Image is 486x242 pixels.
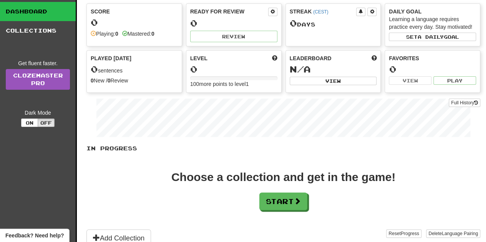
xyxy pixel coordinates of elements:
[313,9,328,15] a: (CEST)
[21,119,38,127] button: On
[6,59,70,67] div: Get fluent faster.
[401,231,419,236] span: Progress
[290,8,357,15] div: Streak
[190,8,268,15] div: Ready for Review
[91,54,131,62] span: Played [DATE]
[272,54,277,62] span: Score more points to level up
[91,77,178,84] div: New / Review
[442,231,478,236] span: Language Pairing
[389,76,431,85] button: View
[418,34,444,40] span: a daily
[91,64,178,74] div: sentences
[151,31,154,37] strong: 0
[91,77,94,84] strong: 0
[190,80,277,88] div: 100 more points to level 1
[190,18,277,28] div: 0
[259,193,307,210] button: Start
[122,30,154,38] div: Mastered:
[389,64,476,74] div: 0
[115,31,118,37] strong: 0
[190,54,207,62] span: Level
[290,18,377,28] div: Day s
[389,15,476,31] div: Learning a language requires practice every day. Stay motivated!
[389,8,476,15] div: Daily Goal
[389,33,476,41] button: Seta dailygoal
[371,54,377,62] span: This week in points, UTC
[190,31,277,42] button: Review
[91,18,178,27] div: 0
[91,8,178,15] div: Score
[171,171,395,183] div: Choose a collection and get in the game!
[426,229,480,238] button: DeleteLanguage Pairing
[386,229,421,238] button: ResetProgress
[449,99,480,107] button: Full History
[190,64,277,74] div: 0
[5,232,64,239] span: Open feedback widget
[91,64,98,74] span: 0
[290,64,311,74] span: N/A
[290,18,297,28] span: 0
[108,77,111,84] strong: 0
[433,76,476,85] button: Play
[86,145,480,152] p: In Progress
[91,30,118,38] div: Playing:
[38,119,55,127] button: Off
[6,109,70,117] div: Dark Mode
[6,69,70,90] a: ClozemasterPro
[290,54,332,62] span: Leaderboard
[290,77,377,85] button: View
[389,54,476,62] div: Favorites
